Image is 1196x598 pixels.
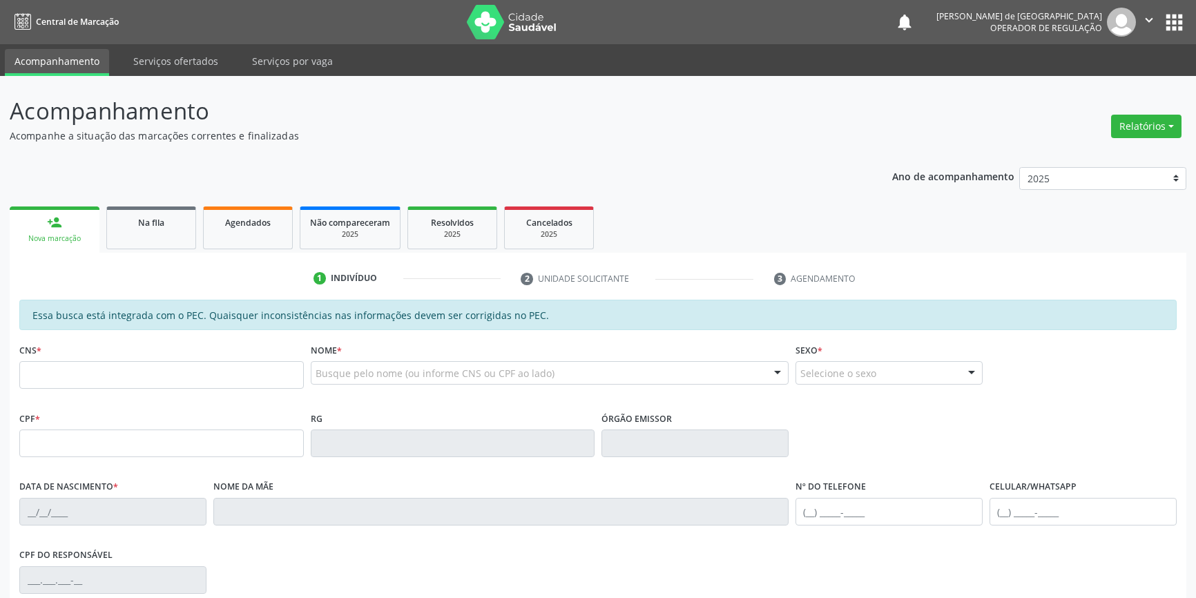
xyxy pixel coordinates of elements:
div: 1 [314,272,326,284]
div: Essa busca está integrada com o PEC. Quaisquer inconsistências nas informações devem ser corrigid... [19,300,1177,330]
label: Data de nascimento [19,476,118,498]
span: Central de Marcação [36,16,119,28]
button: apps [1162,10,1186,35]
label: Nº do Telefone [795,476,866,498]
button: notifications [895,12,914,32]
label: Nome [311,340,342,361]
label: CPF do responsável [19,545,113,566]
span: Operador de regulação [990,22,1102,34]
div: Nova marcação [19,233,90,244]
button: Relatórios [1111,115,1181,138]
label: Celular/WhatsApp [990,476,1077,498]
label: RG [311,408,322,430]
a: Serviços por vaga [242,49,343,73]
div: 2025 [310,229,390,240]
img: img [1107,8,1136,37]
div: Indivíduo [331,272,377,284]
input: (__) _____-_____ [795,498,983,525]
div: [PERSON_NAME] de [GEOGRAPHIC_DATA] [936,10,1102,22]
a: Acompanhamento [5,49,109,76]
label: Órgão emissor [601,408,672,430]
div: 2025 [514,229,583,240]
span: Não compareceram [310,217,390,229]
input: (__) _____-_____ [990,498,1177,525]
div: person_add [47,215,62,230]
a: Serviços ofertados [124,49,228,73]
button:  [1136,8,1162,37]
span: Busque pelo nome (ou informe CNS ou CPF ao lado) [316,366,554,380]
label: CPF [19,408,40,430]
p: Ano de acompanhamento [892,167,1014,184]
label: CNS [19,340,41,361]
i:  [1141,12,1157,28]
span: Resolvidos [431,217,474,229]
p: Acompanhamento [10,94,833,128]
a: Central de Marcação [10,10,119,33]
span: Cancelados [526,217,572,229]
input: __/__/____ [19,498,206,525]
p: Acompanhe a situação das marcações correntes e finalizadas [10,128,833,143]
input: ___.___.___-__ [19,566,206,594]
label: Sexo [795,340,822,361]
span: Na fila [138,217,164,229]
span: Agendados [225,217,271,229]
span: Selecione o sexo [800,366,876,380]
div: 2025 [418,229,487,240]
label: Nome da mãe [213,476,273,498]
